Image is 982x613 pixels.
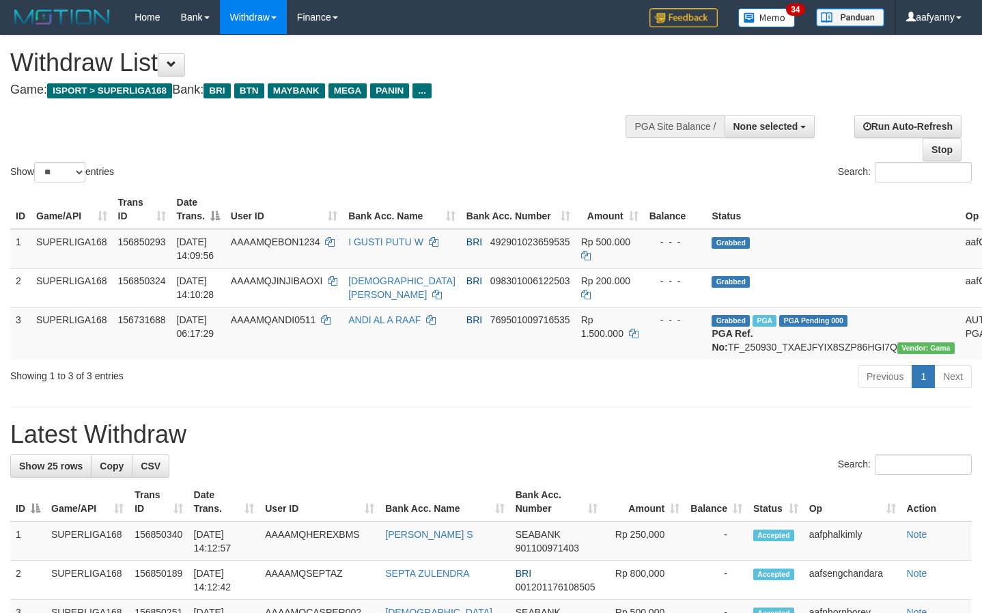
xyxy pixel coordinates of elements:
td: [DATE] 14:12:57 [188,521,260,561]
td: aafphalkimly [804,521,901,561]
th: Game/API: activate to sort column ascending [31,190,113,229]
span: BRI [466,236,482,247]
td: 156850340 [129,521,188,561]
td: 156850189 [129,561,188,600]
a: 1 [912,365,935,388]
span: Copy 098301006122503 to clipboard [490,275,570,286]
div: - - - [649,235,701,249]
span: Copy 769501009716535 to clipboard [490,314,570,325]
span: Copy 901100971403 to clipboard [516,543,579,554]
a: Copy [91,454,132,478]
td: TF_250930_TXAEJFYIX8SZP86HGI7Q [706,307,959,359]
td: 2 [10,561,46,600]
span: AAAAMQEBON1234 [231,236,320,247]
h1: Withdraw List [10,49,641,77]
input: Search: [875,162,972,182]
span: Grabbed [712,237,750,249]
span: 156850324 [118,275,166,286]
div: Showing 1 to 3 of 3 entries [10,364,399,383]
span: 34 [786,3,804,16]
span: Show 25 rows [19,461,83,472]
h1: Latest Withdraw [10,421,972,448]
th: Balance: activate to sort column ascending [685,482,748,521]
img: MOTION_logo.png [10,7,114,27]
span: Rp 500.000 [581,236,630,247]
span: BRI [204,83,230,98]
span: PANIN [370,83,409,98]
span: [DATE] 06:17:29 [177,314,214,339]
button: None selected [725,115,815,138]
label: Search: [838,454,972,475]
td: [DATE] 14:12:42 [188,561,260,600]
span: 156731688 [118,314,166,325]
td: 1 [10,229,31,269]
span: Accepted [753,530,794,541]
th: Date Trans.: activate to sort column descending [171,190,225,229]
td: - [685,561,748,600]
span: SEABANK [516,529,561,540]
th: User ID: activate to sort column ascending [225,190,343,229]
a: [DEMOGRAPHIC_DATA][PERSON_NAME] [348,275,455,300]
td: 1 [10,521,46,561]
th: Game/API: activate to sort column ascending [46,482,129,521]
th: Trans ID: activate to sort column ascending [129,482,188,521]
img: Feedback.jpg [649,8,718,27]
td: SUPERLIGA168 [31,229,113,269]
th: Bank Acc. Name: activate to sort column ascending [343,190,461,229]
a: [PERSON_NAME] S [385,529,473,540]
th: User ID: activate to sort column ascending [259,482,380,521]
th: ID [10,190,31,229]
td: SUPERLIGA168 [46,521,129,561]
span: Grabbed [712,315,750,327]
a: Next [934,365,972,388]
th: ID: activate to sort column descending [10,482,46,521]
div: - - - [649,274,701,288]
a: ANDI AL A RAAF [348,314,421,325]
span: BRI [466,275,482,286]
th: Trans ID: activate to sort column ascending [113,190,171,229]
span: CSV [141,461,160,472]
a: Previous [858,365,912,388]
th: Status: activate to sort column ascending [748,482,804,521]
span: Copy [100,461,124,472]
a: I GUSTI PUTU W [348,236,423,247]
a: SEPTA ZULENDRA [385,568,469,579]
td: SUPERLIGA168 [31,268,113,307]
span: Rp 1.500.000 [581,314,623,339]
th: Amount: activate to sort column ascending [576,190,644,229]
th: Bank Acc. Name: activate to sort column ascending [380,482,509,521]
span: PGA Pending [779,315,847,327]
span: 156850293 [118,236,166,247]
span: [DATE] 14:10:28 [177,275,214,300]
img: Button%20Memo.svg [738,8,796,27]
span: MAYBANK [268,83,325,98]
img: panduan.png [816,8,884,27]
label: Show entries [10,162,114,182]
span: None selected [733,121,798,132]
input: Search: [875,454,972,475]
a: Note [907,529,927,540]
span: ... [412,83,431,98]
td: AAAAMQHEREXBMS [259,521,380,561]
div: PGA Site Balance / [626,115,724,138]
h4: Game: Bank: [10,83,641,97]
th: Bank Acc. Number: activate to sort column ascending [461,190,576,229]
td: SUPERLIGA168 [31,307,113,359]
span: BRI [466,314,482,325]
th: Op: activate to sort column ascending [804,482,901,521]
b: PGA Ref. No: [712,328,753,353]
td: 2 [10,268,31,307]
span: Copy 492901023659535 to clipboard [490,236,570,247]
th: Status [706,190,959,229]
th: Bank Acc. Number: activate to sort column ascending [510,482,603,521]
span: BRI [516,568,531,579]
span: [DATE] 14:09:56 [177,236,214,261]
span: MEGA [328,83,367,98]
label: Search: [838,162,972,182]
td: SUPERLIGA168 [46,561,129,600]
td: AAAAMQSEPTAZ [259,561,380,600]
th: Balance [644,190,707,229]
select: Showentries [34,162,85,182]
span: Copy 001201176108505 to clipboard [516,582,595,592]
span: Rp 200.000 [581,275,630,286]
